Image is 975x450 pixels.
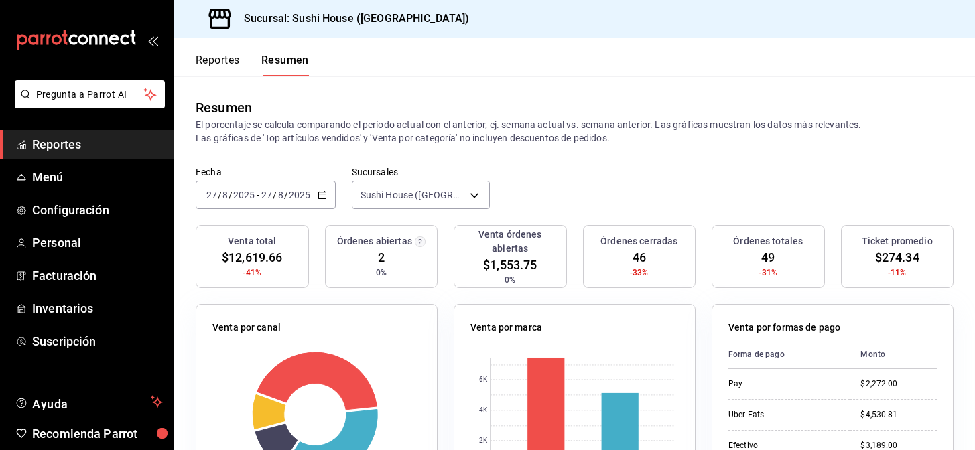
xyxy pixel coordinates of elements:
[378,248,385,267] span: 2
[483,256,537,274] span: $1,553.75
[633,248,646,267] span: 46
[470,321,542,335] p: Venta por marca
[233,190,255,200] input: ----
[228,234,276,248] h3: Venta total
[32,267,163,285] span: Facturación
[759,267,777,279] span: -31%
[850,340,937,369] th: Monto
[728,340,850,369] th: Forma de pago
[196,54,240,76] button: Reportes
[32,168,163,186] span: Menú
[337,234,412,248] h3: Órdenes abiertas
[277,190,284,200] input: --
[728,409,839,421] div: Uber Eats
[273,190,277,200] span: /
[460,228,561,256] h3: Venta órdenes abiertas
[222,248,282,267] span: $12,619.66
[212,321,281,335] p: Venta por canal
[600,234,677,248] h3: Órdenes cerradas
[32,425,163,443] span: Recomienda Parrot
[860,409,937,421] div: $4,530.81
[728,321,840,335] p: Venta por formas de pago
[218,190,222,200] span: /
[196,98,252,118] div: Resumen
[862,234,933,248] h3: Ticket promedio
[196,54,309,76] div: navigation tabs
[479,376,488,384] text: 6K
[479,437,488,445] text: 2K
[147,35,158,46] button: open_drawer_menu
[860,378,937,390] div: $2,272.00
[222,190,229,200] input: --
[505,274,515,286] span: 0%
[261,190,273,200] input: --
[361,188,466,202] span: Sushi House ([GEOGRAPHIC_DATA])
[888,267,907,279] span: -11%
[284,190,288,200] span: /
[630,267,649,279] span: -33%
[15,80,165,108] button: Pregunta a Parrot AI
[196,167,336,177] label: Fecha
[206,190,218,200] input: --
[229,190,233,200] span: /
[288,190,311,200] input: ----
[261,54,309,76] button: Resumen
[728,378,839,390] div: Pay
[733,234,803,248] h3: Órdenes totales
[233,11,469,27] h3: Sucursal: Sushi House ([GEOGRAPHIC_DATA])
[352,167,491,177] label: Sucursales
[36,88,144,102] span: Pregunta a Parrot AI
[32,135,163,153] span: Reportes
[32,234,163,252] span: Personal
[196,118,954,145] p: El porcentaje se calcula comparando el período actual con el anterior, ej. semana actual vs. sema...
[32,394,145,410] span: Ayuda
[243,267,261,279] span: -41%
[875,248,919,267] span: $274.34
[761,248,775,267] span: 49
[32,332,163,350] span: Suscripción
[9,97,165,111] a: Pregunta a Parrot AI
[479,407,488,415] text: 4K
[32,201,163,219] span: Configuración
[32,299,163,317] span: Inventarios
[257,190,259,200] span: -
[376,267,387,279] span: 0%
